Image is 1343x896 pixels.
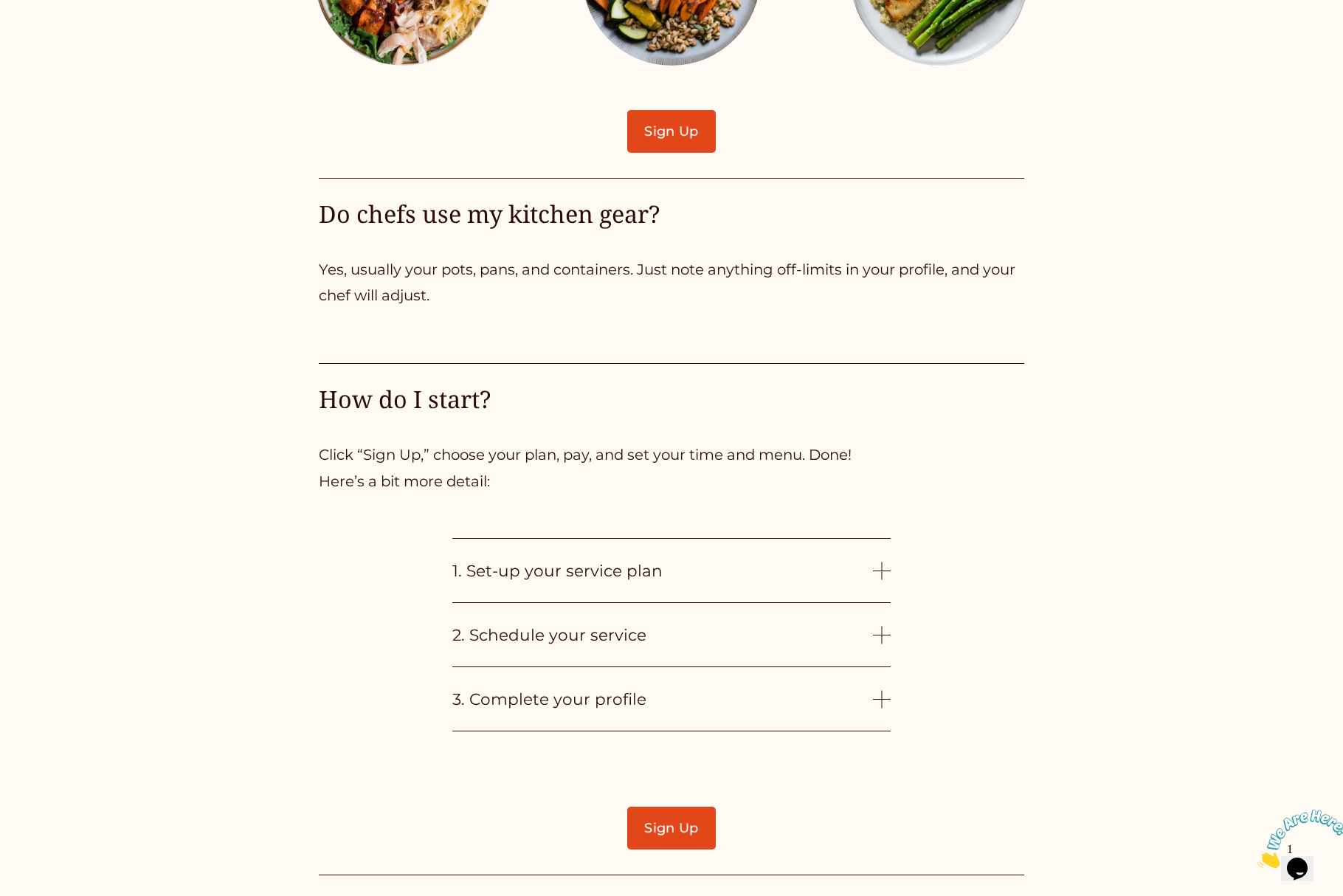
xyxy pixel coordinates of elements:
[6,6,12,18] span: 1
[452,561,873,580] span: 1. Set-up your service plan
[452,667,891,731] button: 3. Complete your profile
[6,6,97,64] img: Chat attention grabber
[452,689,873,709] span: 3. Complete your profile
[627,807,716,850] a: Sign Up
[319,198,1024,230] h4: Do chefs use my kitchen gear?
[452,603,891,666] button: 2. Schedule your service
[452,539,891,602] button: 1. Set-up your service plan
[319,257,1024,309] p: Yes, usually your pots, pans, and containers. Just note anything off-limits in your profile, and ...
[452,625,873,644] span: 2. Schedule your service
[1251,804,1343,874] iframe: chat widget
[627,110,716,153] a: Sign Up
[319,442,1024,494] p: Click “Sign Up,” choose your plan, pay, and set your time and menu. Done! Here’s a bit more detail:
[319,383,1024,416] h4: How do I start?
